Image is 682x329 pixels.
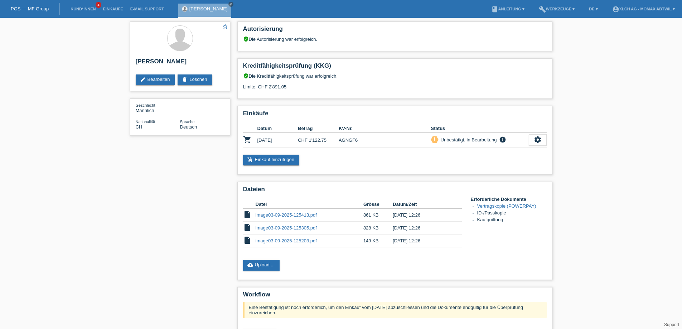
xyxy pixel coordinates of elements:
a: image03-09-2025-125305.pdf [256,225,317,231]
td: [DATE] 12:26 [393,234,451,247]
a: POS — MF Group [11,6,49,11]
a: Kund*innen [67,7,99,11]
i: delete [182,77,188,82]
a: [PERSON_NAME] [189,6,228,11]
a: add_shopping_cartEinkauf hinzufügen [243,155,300,165]
h2: Autorisierung [243,25,547,36]
a: image03-09-2025-125203.pdf [256,238,317,243]
a: editBearbeiten [136,74,175,85]
td: [DATE] 12:26 [393,222,451,234]
div: Eine Bestätigung ist noch erforderlich, um den Einkauf vom [DATE] abzuschliessen und die Dokument... [243,302,547,318]
th: Datum [257,124,298,133]
li: ID-/Passkopie [477,210,547,217]
i: cloud_upload [247,262,253,268]
i: insert_drive_file [243,210,252,219]
span: 2 [96,2,101,8]
th: Grösse [363,200,393,209]
h2: Dateien [243,186,547,197]
div: Die Autorisierung war erfolgreich. [243,36,547,42]
a: star_border [222,23,228,31]
i: star_border [222,23,228,30]
td: [DATE] 12:26 [393,209,451,222]
td: 861 KB [363,209,393,222]
i: book [491,6,498,13]
a: account_circleXLCH AG - Mömax Abtwil ▾ [609,7,678,11]
i: verified_user [243,73,249,79]
i: priority_high [432,137,437,142]
div: Unbestätigt, in Bearbeitung [439,136,497,144]
td: 828 KB [363,222,393,234]
i: settings [534,136,542,144]
a: cloud_uploadUpload ... [243,260,280,271]
a: deleteLöschen [178,74,212,85]
h2: Kreditfähigkeitsprüfung (KKG) [243,62,547,73]
i: build [539,6,546,13]
span: Nationalität [136,120,155,124]
span: Geschlecht [136,103,155,107]
th: Datei [256,200,363,209]
td: 149 KB [363,234,393,247]
i: POSP00026993 [243,135,252,144]
th: Datum/Zeit [393,200,451,209]
a: DE ▾ [585,7,601,11]
th: Betrag [298,124,339,133]
span: Deutsch [180,124,197,130]
li: Kaufquittung [477,217,547,224]
a: Einkäufe [99,7,126,11]
span: Sprache [180,120,195,124]
h2: Einkäufe [243,110,547,121]
i: verified_user [243,36,249,42]
span: Schweiz [136,124,142,130]
i: account_circle [612,6,619,13]
h4: Erforderliche Dokumente [471,197,547,202]
td: CHF 1'122.75 [298,133,339,147]
a: buildWerkzeuge ▾ [535,7,579,11]
i: close [229,3,233,6]
td: [DATE] [257,133,298,147]
i: add_shopping_cart [247,157,253,163]
a: bookAnleitung ▾ [488,7,528,11]
th: Status [431,124,529,133]
a: Vertragskopie (POWERPAY) [477,203,536,209]
div: Die Kreditfähigkeitsprüfung war erfolgreich. Limite: CHF 2'891.05 [243,73,547,95]
a: close [228,2,233,7]
a: E-Mail Support [127,7,168,11]
i: insert_drive_file [243,236,252,245]
i: insert_drive_file [243,223,252,232]
i: edit [140,77,146,82]
h2: [PERSON_NAME] [136,58,224,69]
i: info [498,136,507,143]
td: AGNGF6 [339,133,431,147]
a: image03-09-2025-125413.pdf [256,212,317,218]
div: Männlich [136,102,180,113]
a: Support [664,322,679,327]
th: KV-Nr. [339,124,431,133]
h2: Workflow [243,291,547,302]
